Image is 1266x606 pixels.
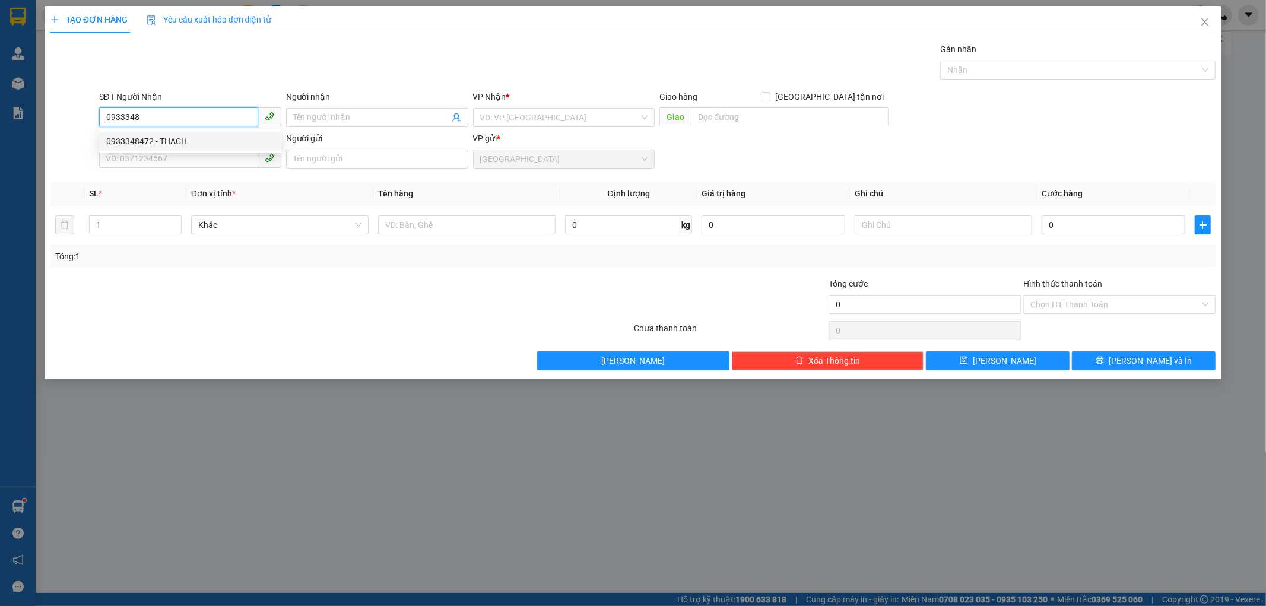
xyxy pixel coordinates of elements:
img: icon [147,15,156,25]
span: Sài Gòn [480,150,648,168]
span: Đơn vị tính [191,189,236,198]
span: close [1200,17,1210,27]
span: VP Nhận [473,92,506,101]
button: delete [55,215,74,234]
div: Tổng: 1 [55,250,488,263]
span: [PERSON_NAME] và In [1109,354,1192,367]
span: Định lượng [608,189,650,198]
span: save [960,356,968,366]
th: Ghi chú [850,182,1037,205]
span: Yêu cầu xuất hóa đơn điện tử [147,15,272,24]
span: Tổng cước [829,279,868,288]
span: TẠO ĐƠN HÀNG [50,15,128,24]
button: save[PERSON_NAME] [926,351,1070,370]
span: Xóa Thông tin [808,354,860,367]
span: Giá trị hàng [702,189,745,198]
span: [PERSON_NAME] [601,354,665,367]
span: plus [50,15,59,24]
div: VP gửi [473,132,655,145]
button: deleteXóa Thông tin [732,351,924,370]
span: Khác [198,216,361,234]
button: plus [1195,215,1211,234]
label: Hình thức thanh toán [1023,279,1102,288]
span: Cước hàng [1042,189,1083,198]
label: Gán nhãn [940,45,976,54]
input: VD: Bàn, Ghế [378,215,556,234]
span: [GEOGRAPHIC_DATA] tận nơi [770,90,889,103]
button: printer[PERSON_NAME] và In [1072,351,1216,370]
div: 0933348472 - THẠCH [106,135,274,148]
input: Ghi Chú [855,215,1032,234]
span: phone [265,112,274,121]
span: [PERSON_NAME] [973,354,1036,367]
span: user-add [452,113,461,122]
span: SL [89,189,99,198]
div: 0933348472 - THẠCH [99,132,281,151]
button: Close [1188,6,1221,39]
span: Giao [659,107,691,126]
span: kg [680,215,692,234]
button: [PERSON_NAME] [537,351,729,370]
div: SĐT Người Nhận [99,90,281,103]
span: printer [1096,356,1104,366]
span: delete [795,356,804,366]
span: phone [265,153,274,163]
span: Giao hàng [659,92,697,101]
div: Người nhận [286,90,468,103]
div: Người gửi [286,132,468,145]
div: Chưa thanh toán [633,322,828,342]
span: Tên hàng [378,189,413,198]
span: plus [1195,220,1210,230]
input: 0 [702,215,845,234]
input: Dọc đường [691,107,889,126]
